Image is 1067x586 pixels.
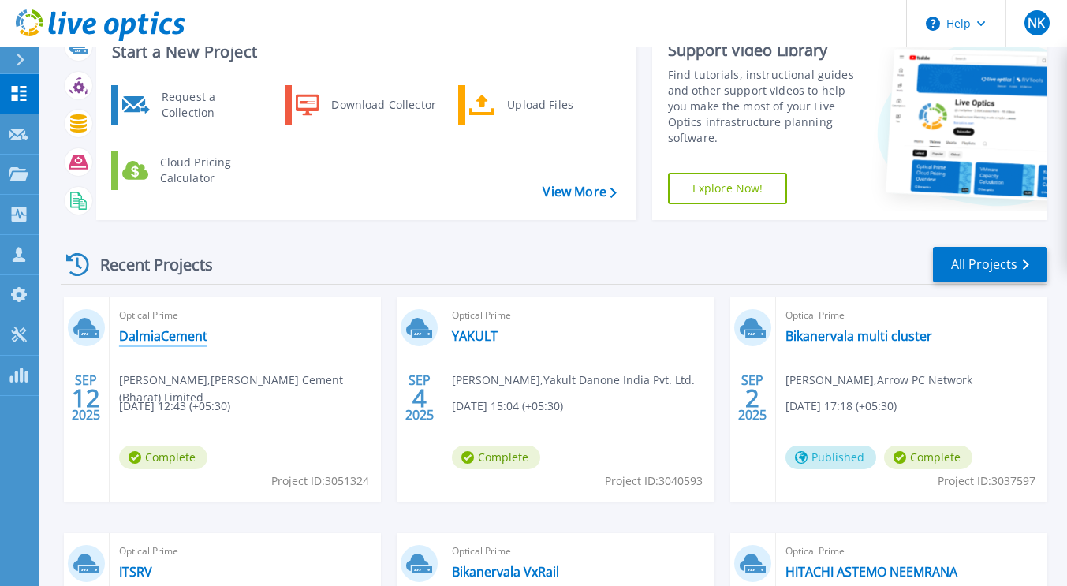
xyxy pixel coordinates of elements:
[458,85,620,125] a: Upload Files
[785,307,1038,324] span: Optical Prime
[452,564,559,580] a: Bikanervala VxRail
[785,371,972,389] span: [PERSON_NAME] , Arrow PC Network
[452,371,695,389] span: [PERSON_NAME] , Yakult Danone India Pvt. Ltd.
[737,369,767,427] div: SEP 2025
[785,564,957,580] a: HITACHI ASTEMO NEEMRANA
[412,391,427,405] span: 4
[452,398,563,415] span: [DATE] 15:04 (+05:30)
[285,85,446,125] a: Download Collector
[452,543,704,560] span: Optical Prime
[668,67,864,146] div: Find tutorials, instructional guides and other support videos to help you make the most of your L...
[154,89,269,121] div: Request a Collection
[933,247,1047,282] a: All Projects
[1028,17,1045,29] span: NK
[119,446,207,469] span: Complete
[119,564,152,580] a: ITSRV
[119,307,371,324] span: Optical Prime
[119,371,381,406] span: [PERSON_NAME] , [PERSON_NAME] Cement (Bharat) Limited
[785,543,1038,560] span: Optical Prime
[543,185,616,200] a: View More
[72,391,100,405] span: 12
[112,43,616,61] h3: Start a New Project
[119,543,371,560] span: Optical Prime
[452,446,540,469] span: Complete
[499,89,616,121] div: Upload Files
[938,472,1035,490] span: Project ID: 3037597
[605,472,703,490] span: Project ID: 3040593
[785,328,932,344] a: Bikanervala multi cluster
[119,328,207,344] a: DalmiaCement
[884,446,972,469] span: Complete
[119,398,230,415] span: [DATE] 12:43 (+05:30)
[111,85,273,125] a: Request a Collection
[785,398,897,415] span: [DATE] 17:18 (+05:30)
[152,155,269,186] div: Cloud Pricing Calculator
[405,369,435,427] div: SEP 2025
[61,245,234,284] div: Recent Projects
[452,307,704,324] span: Optical Prime
[271,472,369,490] span: Project ID: 3051324
[785,446,876,469] span: Published
[668,40,864,61] div: Support Video Library
[323,89,442,121] div: Download Collector
[71,369,101,427] div: SEP 2025
[668,173,788,204] a: Explore Now!
[111,151,273,190] a: Cloud Pricing Calculator
[452,328,498,344] a: YAKULT
[745,391,759,405] span: 2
